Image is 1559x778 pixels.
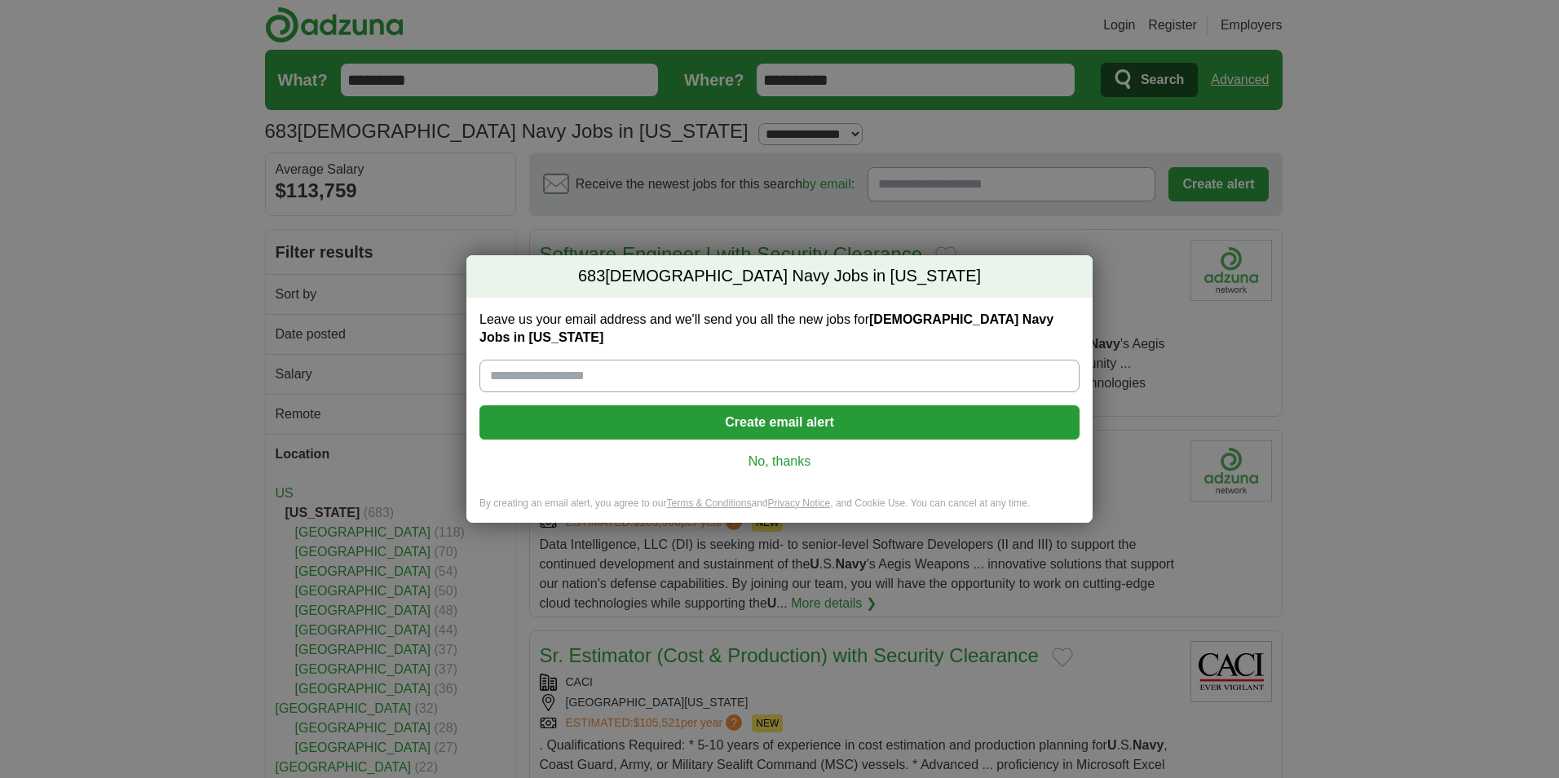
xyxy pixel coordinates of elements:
[479,312,1053,344] strong: [DEMOGRAPHIC_DATA] Navy Jobs in [US_STATE]
[479,311,1080,347] label: Leave us your email address and we'll send you all the new jobs for
[466,255,1093,298] h2: [DEMOGRAPHIC_DATA] Navy Jobs in [US_STATE]
[768,497,831,509] a: Privacy Notice
[492,453,1067,471] a: No, thanks
[578,265,605,288] span: 683
[666,497,751,509] a: Terms & Conditions
[466,497,1093,524] div: By creating an email alert, you agree to our and , and Cookie Use. You can cancel at any time.
[479,405,1080,440] button: Create email alert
